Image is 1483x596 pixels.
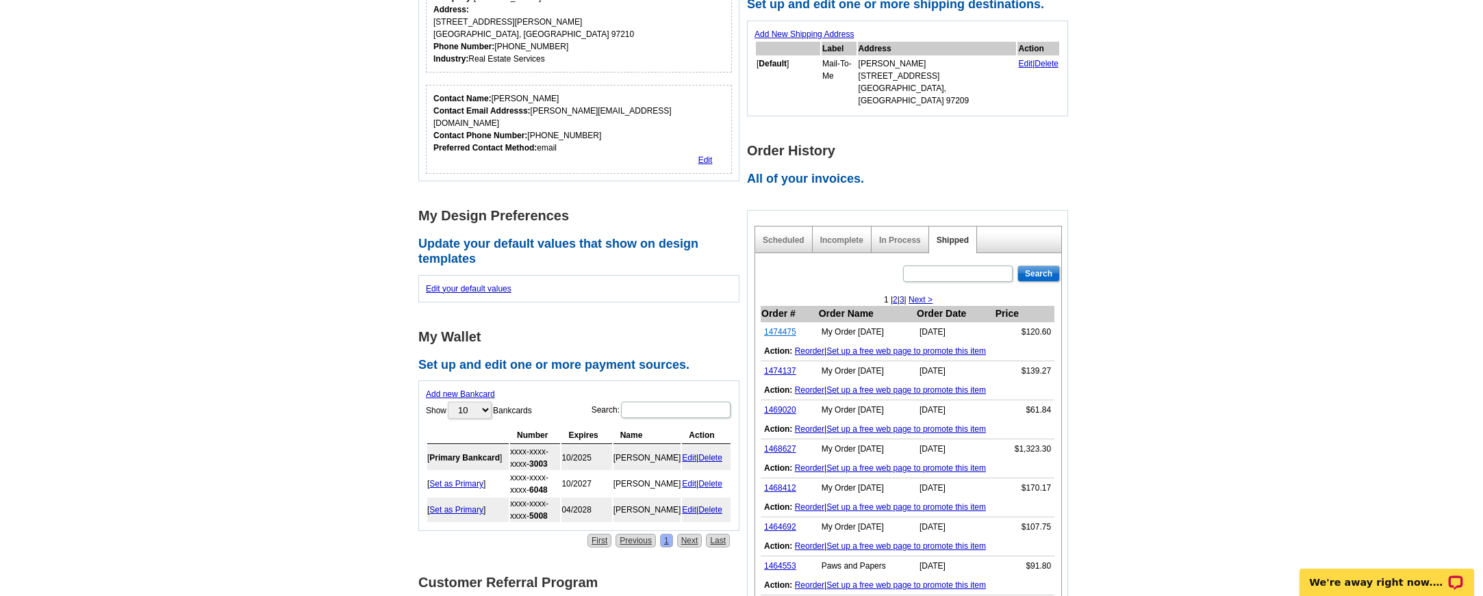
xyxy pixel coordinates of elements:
a: Shipped [937,235,969,245]
th: Address [858,42,1017,55]
h1: My Design Preferences [418,209,747,223]
td: $139.27 [995,361,1054,380]
a: First [587,534,611,547]
iframe: LiveChat chat widget [1291,553,1483,596]
th: Order Name [818,306,916,322]
a: 2 [893,295,898,305]
a: Previous [616,534,656,547]
a: 3 [900,295,904,305]
a: 1464692 [764,522,796,532]
td: | [1017,57,1059,107]
b: Action: [764,385,792,395]
div: 1 | | | [755,294,1061,306]
a: 1469020 [764,405,796,415]
a: Set up a free web page to promote this item [826,424,986,434]
b: Action: [764,424,792,434]
a: Delete [698,505,722,515]
strong: Contact Phone Number: [433,131,527,140]
td: [ ] [427,497,509,522]
td: My Order [DATE] [818,322,916,341]
td: 10/2025 [561,445,611,470]
td: My Order [DATE] [818,439,916,458]
b: Action: [764,541,792,551]
select: ShowBankcards [448,402,492,419]
a: Next [677,534,702,547]
th: Action [682,427,731,444]
a: Reorder [795,424,824,434]
td: $61.84 [995,400,1054,419]
a: 1464553 [764,561,796,571]
td: [DATE] [916,517,995,536]
td: [DATE] [916,478,995,497]
td: | [761,341,1054,361]
td: | [682,471,731,496]
td: | [761,497,1054,517]
td: | [761,419,1054,439]
strong: Preferred Contact Method: [433,143,537,153]
h2: All of your invoices. [747,172,1076,187]
a: Edit [682,505,696,515]
strong: Address: [433,5,469,14]
td: [DATE] [916,361,995,380]
a: Add new Bankcard [426,389,495,399]
td: $1,323.30 [995,439,1054,458]
a: Scheduled [763,235,804,245]
a: Set up a free web page to promote this item [826,463,986,473]
td: $170.17 [995,478,1054,497]
th: Name [613,427,681,444]
td: [ ] [427,471,509,496]
b: Primary Bankcard [429,453,500,463]
td: My Order [DATE] [818,400,916,419]
a: Set up a free web page to promote this item [826,346,986,356]
b: Action: [764,463,792,473]
td: My Order [DATE] [818,517,916,536]
td: | [761,380,1054,400]
td: xxxx-xxxx-xxxx- [510,471,560,496]
h1: Order History [747,144,1076,158]
a: 1468627 [764,444,796,454]
th: Label [822,42,857,55]
a: Edit [1018,59,1032,68]
th: Order # [761,306,818,322]
th: Price [995,306,1054,322]
label: Show Bankcards [426,400,532,420]
td: 10/2027 [561,471,611,496]
th: Action [1017,42,1059,55]
a: Delete [1035,59,1059,68]
a: Reorder [795,385,824,395]
a: In Process [879,235,921,245]
td: Paws and Papers [818,556,916,575]
td: | [682,445,731,470]
h1: Customer Referral Program [418,575,747,590]
strong: 6048 [529,485,548,495]
td: $91.80 [995,556,1054,575]
td: [DATE] [916,439,995,458]
a: Add New Shipping Address [755,29,854,39]
strong: Phone Number: [433,42,494,51]
td: | [761,458,1054,478]
a: 1 [660,534,673,547]
b: Action: [764,502,792,512]
a: Delete [698,479,722,489]
a: Reorder [795,463,824,473]
input: Search: [621,402,731,418]
th: Expires [561,427,611,444]
td: [PERSON_NAME] [STREET_ADDRESS] [GEOGRAPHIC_DATA], [GEOGRAPHIC_DATA] 97209 [858,57,1017,107]
input: Search [1017,265,1060,282]
td: $120.60 [995,322,1054,341]
a: 1468412 [764,483,796,493]
td: | [682,497,731,522]
th: Order Date [916,306,995,322]
a: Edit [682,453,696,463]
td: | [761,575,1054,595]
a: Edit your default values [426,284,511,294]
td: [DATE] [916,322,995,341]
label: Search: [592,400,732,419]
td: 04/2028 [561,497,611,522]
a: Reorder [795,346,824,356]
td: [ ] [427,445,509,470]
strong: Industry: [433,54,468,64]
a: Edit [698,155,713,165]
a: Reorder [795,502,824,512]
